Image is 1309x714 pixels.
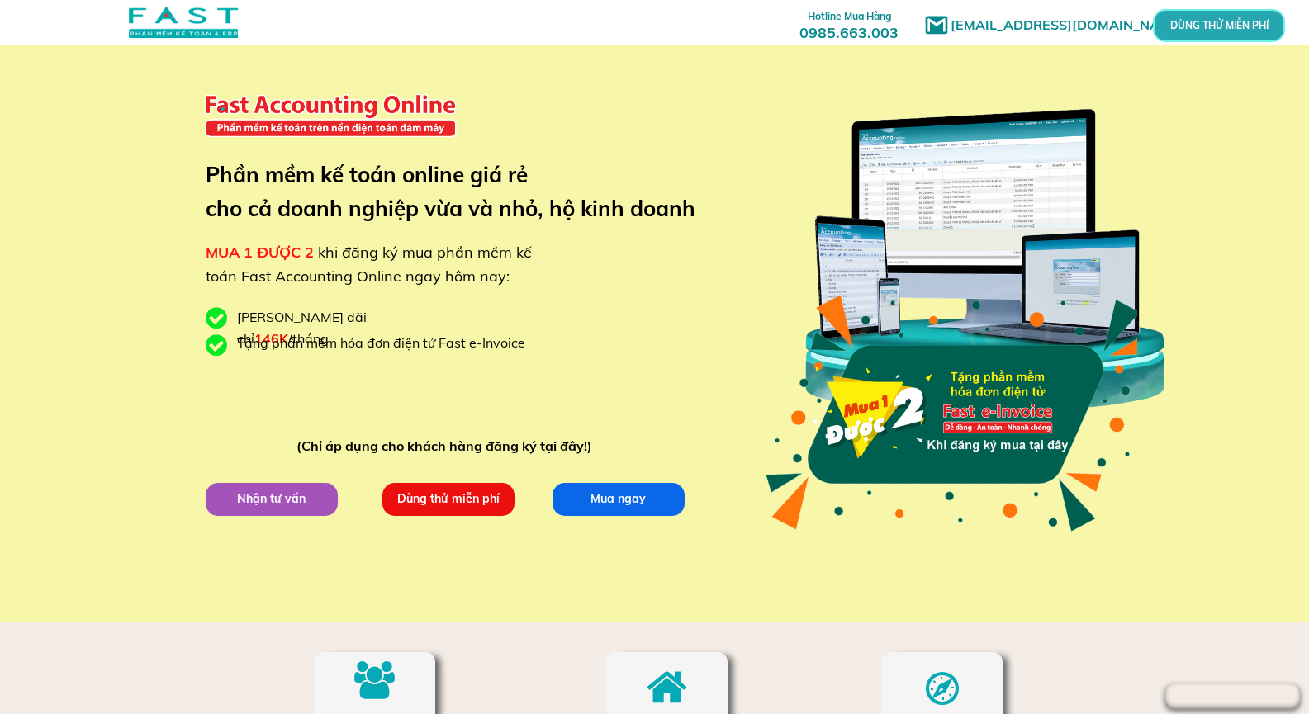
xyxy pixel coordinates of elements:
[206,243,314,262] span: MUA 1 ĐƯỢC 2
[1199,21,1239,30] p: DÙNG THỬ MIỄN PHÍ
[296,436,600,457] div: (Chỉ áp dụng cho khách hàng đăng ký tại đây!)
[206,158,720,226] h3: Phần mềm kế toán online giá rẻ cho cả doanh nghiệp vừa và nhỏ, hộ kinh doanh
[206,243,532,286] span: khi đăng ký mua phần mềm kế toán Fast Accounting Online ngay hôm nay:
[382,482,514,515] p: Dùng thử miễn phí
[781,6,917,41] h3: 0985.663.003
[205,482,337,515] p: Nhận tư vấn
[951,15,1194,36] h1: [EMAIL_ADDRESS][DOMAIN_NAME]
[808,10,891,22] span: Hotline Mua Hàng
[237,307,452,349] div: [PERSON_NAME] đãi chỉ /tháng
[254,330,288,347] span: 146K
[552,482,684,515] p: Mua ngay
[237,333,538,354] div: Tặng phần mềm hóa đơn điện tử Fast e-Invoice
